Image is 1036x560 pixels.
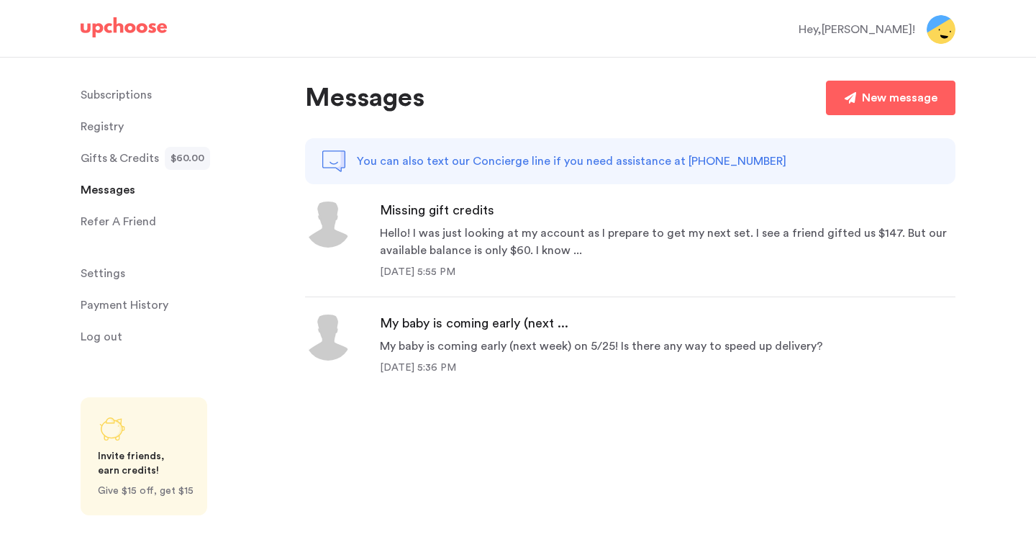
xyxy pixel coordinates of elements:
a: Refer A Friend [81,207,288,236]
a: Messages [81,176,288,204]
img: note-chat.png [322,150,345,173]
div: Missing gift credits [380,202,955,219]
div: [DATE] 5:36 PM [380,361,823,375]
div: New message [862,89,937,107]
span: Registry [81,112,124,141]
a: Registry [81,112,288,141]
span: Log out [81,322,122,351]
img: icon [305,315,351,361]
span: $60.00 [171,147,204,170]
a: Share UpChoose [81,397,207,515]
div: My baby is coming early (next week) on 5/25! Is there any way to speed up delivery? [380,338,823,355]
div: [DATE] 5:55 PM [380,265,955,279]
a: Log out [81,322,288,351]
p: Payment History [81,291,168,320]
img: icon [305,202,351,248]
p: Subscriptions [81,81,152,109]
p: You can also text our Concierge line if you need assistance at [PHONE_NUMBER] [357,153,786,170]
img: UpChoose [81,17,167,37]
span: Settings [81,259,125,288]
img: paper-plane.png [845,92,856,104]
a: Gifts & Credits$60.00 [81,144,288,173]
div: Hey, [PERSON_NAME] ! [799,21,915,38]
span: Gifts & Credits [81,144,159,173]
a: Payment History [81,291,288,320]
div: My baby is coming early (next ... [380,315,823,332]
a: Settings [81,259,288,288]
div: Hello! I was just looking at my account as I prepare to get my next set. I see a friend gifted us... [380,225,955,259]
p: Refer A Friend [81,207,156,236]
a: Subscriptions [81,81,288,109]
p: Messages [305,81,424,115]
span: Messages [81,176,135,204]
a: UpChoose [81,17,167,44]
